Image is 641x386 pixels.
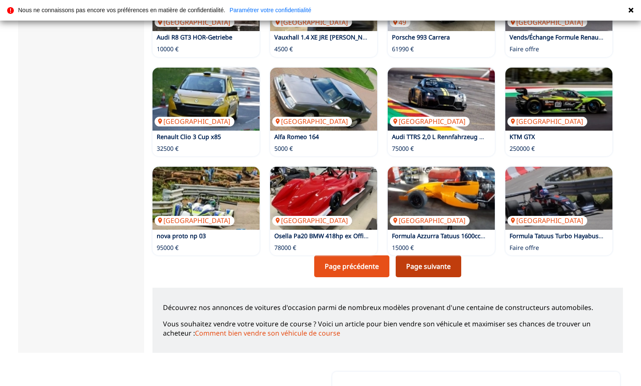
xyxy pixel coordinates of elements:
a: nova proto np 03 [157,232,206,240]
p: [GEOGRAPHIC_DATA] [507,216,587,225]
p: 49 [390,18,410,27]
p: 32500 € [157,144,179,153]
img: Osella Pa20 BMW 418hp ex Official Pasquale Irlando [270,167,377,230]
p: 250000 € [510,144,535,153]
a: Renault Clio 3 Cup x85 [157,133,221,141]
p: [GEOGRAPHIC_DATA] [155,216,234,225]
p: Vous souhaitez vendre votre voiture de course ? Voici un article pour bien vendre son véhicule et... [163,319,612,338]
p: Faire offre [510,45,539,53]
a: KTM GTX [510,133,535,141]
img: Alfa Romeo 164 [270,68,377,131]
a: Osella Pa20 BMW 418hp ex Official [PERSON_NAME] [274,232,423,240]
img: nova proto np 03 [152,167,260,230]
p: Découvrez nos annonces de voitures d'occasion parmi de nombreux modèles provenant d'une centaine ... [163,303,612,312]
p: [GEOGRAPHIC_DATA] [155,117,234,126]
a: KTM GTX[GEOGRAPHIC_DATA] [505,68,612,131]
a: Porsche 993 Carrera [392,33,450,41]
a: Osella Pa20 BMW 418hp ex Official Pasquale Irlando[GEOGRAPHIC_DATA] [270,167,377,230]
a: Paramétrer votre confidentialité [229,7,311,13]
img: Renault Clio 3 Cup x85 [152,68,260,131]
p: 15000 € [392,244,414,252]
p: [GEOGRAPHIC_DATA] [390,216,470,225]
a: Page précédente [314,255,389,277]
a: Formula Azzurra Tatuus 1600cc 16v Fiat sequenzial Sadev[GEOGRAPHIC_DATA] [388,167,495,230]
p: [GEOGRAPHIC_DATA] [507,117,587,126]
img: KTM GTX [505,68,612,131]
img: Audi TTRS 2,0 L Rennfahrzeug mit 440 PS [388,68,495,131]
p: [GEOGRAPHIC_DATA] [272,18,352,27]
p: [GEOGRAPHIC_DATA] [155,18,234,27]
img: Formula Tatuus Turbo Hayabusa 430hp [505,167,612,230]
a: Page suivante [396,255,461,277]
a: Alfa Romeo 164 [274,133,319,141]
a: Formula Azzurra Tatuus 1600cc 16v Fiat sequenzial Sadev [392,232,554,240]
a: nova proto np 03[GEOGRAPHIC_DATA] [152,167,260,230]
p: [GEOGRAPHIC_DATA] [507,18,587,27]
a: Formula Tatuus Turbo Hayabusa 430hp[GEOGRAPHIC_DATA] [505,167,612,230]
p: 10000 € [157,45,179,53]
p: [GEOGRAPHIC_DATA] [390,117,470,126]
a: Vauxhall 1.4 XE JRE [PERSON_NAME]-/Rallyemotor [274,33,416,41]
p: [GEOGRAPHIC_DATA] [272,216,352,225]
a: Vends/Échange Formule Renault 2005 [510,33,617,41]
a: Audi TTRS 2,0 L Rennfahrzeug mit 440 PS[GEOGRAPHIC_DATA] [388,68,495,131]
a: Formula Tatuus Turbo Hayabusa 430hp [510,232,621,240]
a: Renault Clio 3 Cup x85[GEOGRAPHIC_DATA] [152,68,260,131]
p: 78000 € [274,244,296,252]
p: 95000 € [157,244,179,252]
p: 75000 € [392,144,414,153]
a: Audi R8 GT3 HOR-Getriebe [157,33,232,41]
a: Audi TTRS 2,0 L Rennfahrzeug mit 440 PS [392,133,509,141]
p: Faire offre [510,244,539,252]
p: 5000 € [274,144,293,153]
p: 61990 € [392,45,414,53]
p: [GEOGRAPHIC_DATA] [272,117,352,126]
a: Comment bien vendre son véhicule de course [195,328,340,338]
a: Alfa Romeo 164[GEOGRAPHIC_DATA] [270,68,377,131]
p: Nous ne connaissons pas encore vos préférences en matière de confidentialité. [18,7,225,13]
img: Formula Azzurra Tatuus 1600cc 16v Fiat sequenzial Sadev [388,167,495,230]
p: 4500 € [274,45,293,53]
